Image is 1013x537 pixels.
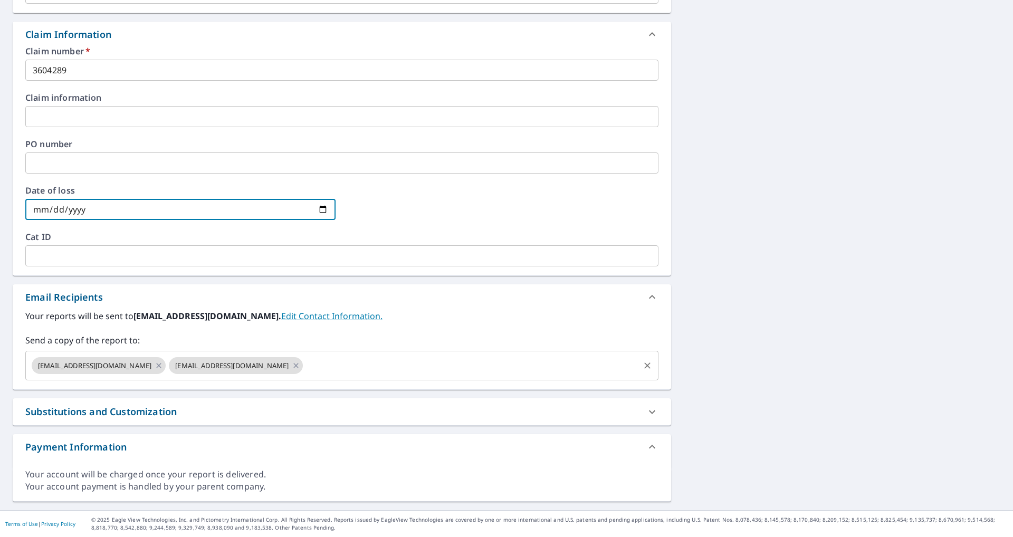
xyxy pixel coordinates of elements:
[5,521,75,527] p: |
[25,93,658,102] label: Claim information
[25,440,127,454] div: Payment Information
[25,140,658,148] label: PO number
[640,358,655,373] button: Clear
[25,481,658,493] div: Your account payment is handled by your parent company.
[25,233,658,241] label: Cat ID
[281,310,383,322] a: EditContactInfo
[25,334,658,347] label: Send a copy of the report to:
[41,520,75,528] a: Privacy Policy
[13,434,671,459] div: Payment Information
[13,284,671,310] div: Email Recipients
[25,468,658,481] div: Your account will be charged once your report is delivered.
[25,186,336,195] label: Date of loss
[25,47,658,55] label: Claim number
[169,361,295,371] span: [EMAIL_ADDRESS][DOMAIN_NAME]
[13,22,671,47] div: Claim Information
[169,357,303,374] div: [EMAIL_ADDRESS][DOMAIN_NAME]
[25,405,177,419] div: Substitutions and Customization
[32,357,166,374] div: [EMAIL_ADDRESS][DOMAIN_NAME]
[133,310,281,322] b: [EMAIL_ADDRESS][DOMAIN_NAME].
[5,520,38,528] a: Terms of Use
[25,27,111,42] div: Claim Information
[25,290,103,304] div: Email Recipients
[32,361,158,371] span: [EMAIL_ADDRESS][DOMAIN_NAME]
[91,516,1008,532] p: © 2025 Eagle View Technologies, Inc. and Pictometry International Corp. All Rights Reserved. Repo...
[13,398,671,425] div: Substitutions and Customization
[25,310,658,322] label: Your reports will be sent to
